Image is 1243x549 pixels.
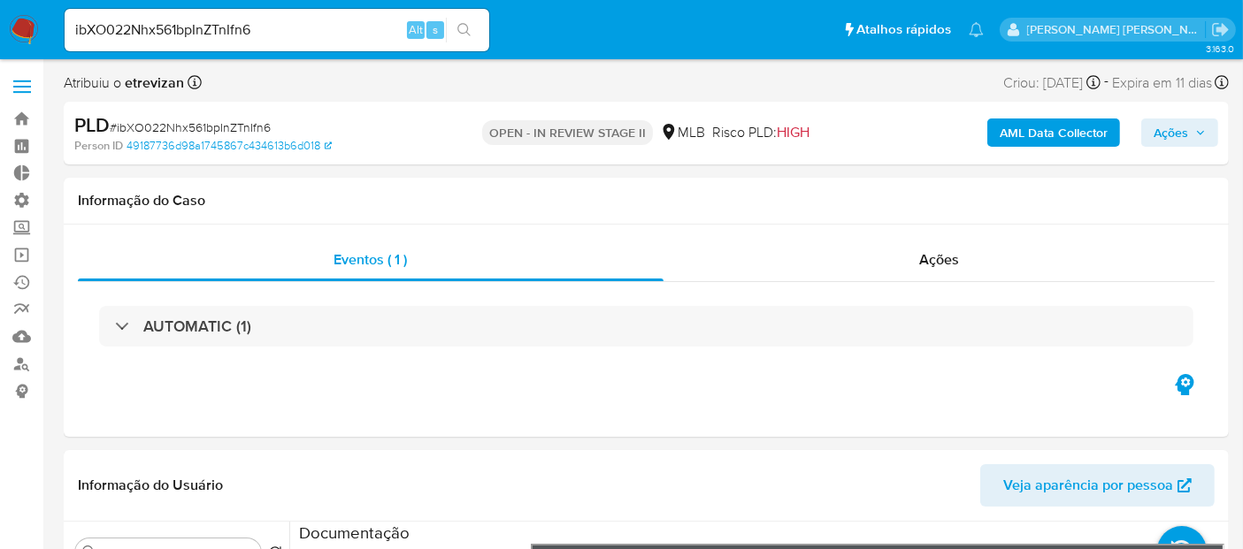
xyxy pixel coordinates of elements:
a: 49187736d98a1745867c434613b6d018 [127,138,332,154]
button: search-icon [446,18,482,42]
div: Criou: [DATE] [1003,71,1101,95]
a: Notificações [969,22,984,37]
button: Veja aparência por pessoa [980,464,1215,507]
span: HIGH [777,122,809,142]
span: # ibXO022Nhx561bpInZTnIfn6 [110,118,271,136]
b: PLD [74,111,110,139]
span: Risco PLD: [712,123,809,142]
span: s [433,21,438,38]
b: etrevizan [121,72,184,93]
p: luciana.joia@mercadopago.com.br [1027,21,1206,38]
b: AML Data Collector [1000,118,1108,147]
input: Pesquise usuários ou casos... [65,19,489,42]
h1: Informação do Usuário [78,477,223,494]
span: Eventos ( 1 ) [334,249,407,270]
span: - [1104,71,1109,95]
button: Ações [1141,118,1218,147]
h3: AUTOMATIC (1) [143,316,251,336]
b: Person ID [74,138,123,154]
span: Veja aparência por pessoa [1003,464,1173,507]
div: MLB [660,123,705,142]
span: Atribuiu o [64,73,184,93]
span: Atalhos rápidos [856,20,951,39]
span: Alt [409,21,423,38]
span: Expira em 11 dias [1112,73,1212,93]
span: Ações [1154,118,1188,147]
a: Sair [1211,20,1230,39]
span: Ações [919,249,959,270]
div: AUTOMATIC (1) [99,306,1193,347]
button: AML Data Collector [987,118,1120,147]
p: OPEN - IN REVIEW STAGE II [482,120,653,145]
h1: Informação do Caso [78,192,1215,210]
